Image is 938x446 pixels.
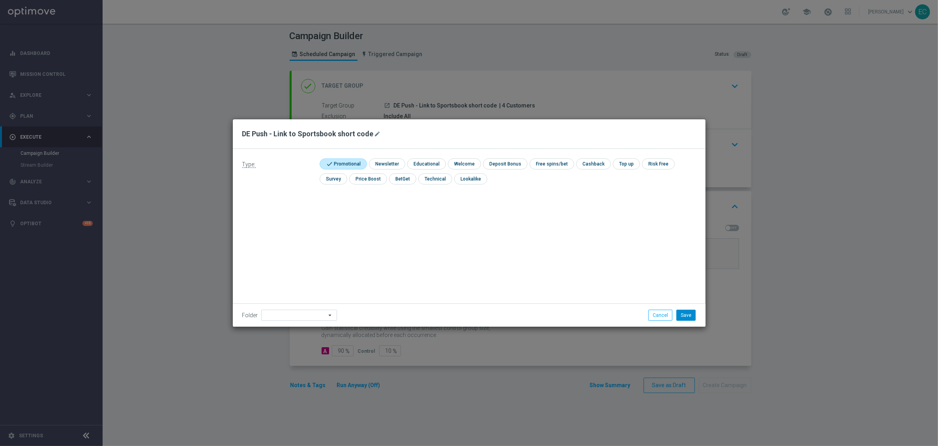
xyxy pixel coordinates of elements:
[242,161,256,168] span: Type:
[676,310,696,321] button: Save
[327,310,335,320] i: arrow_drop_down
[648,310,672,321] button: Cancel
[242,129,374,139] h2: DE Push - Link to Sportsbook short code
[242,312,258,319] label: Folder
[374,129,384,139] button: mode_edit
[374,131,381,137] i: mode_edit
